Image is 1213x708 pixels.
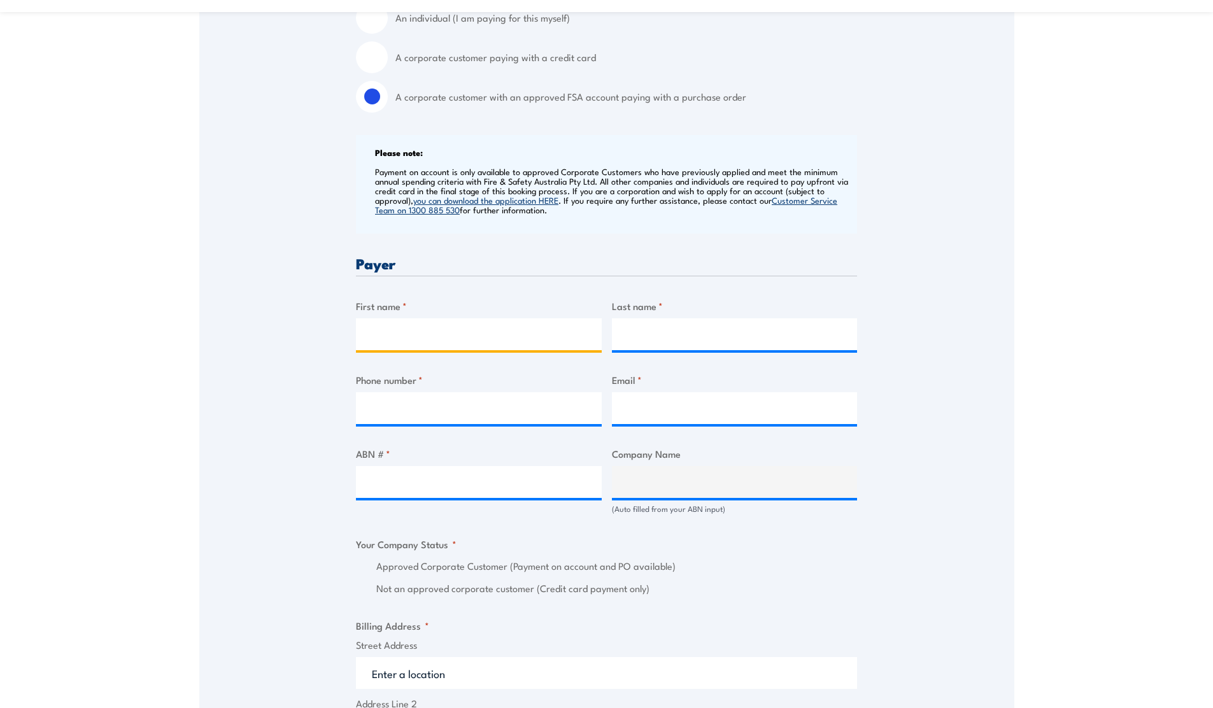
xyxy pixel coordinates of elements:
[612,446,858,461] label: Company Name
[413,194,558,206] a: you can download the application HERE
[356,638,857,653] label: Street Address
[376,581,857,596] label: Not an approved corporate customer (Credit card payment only)
[356,537,457,551] legend: Your Company Status
[356,657,857,689] input: Enter a location
[612,299,858,313] label: Last name
[612,372,858,387] label: Email
[356,618,429,633] legend: Billing Address
[356,299,602,313] label: First name
[375,194,837,215] a: Customer Service Team on 1300 885 530
[356,372,602,387] label: Phone number
[356,446,602,461] label: ABN #
[395,81,857,113] label: A corporate customer with an approved FSA account paying with a purchase order
[356,256,857,271] h3: Payer
[376,559,857,574] label: Approved Corporate Customer (Payment on account and PO available)
[395,41,857,73] label: A corporate customer paying with a credit card
[375,167,854,215] p: Payment on account is only available to approved Corporate Customers who have previously applied ...
[612,503,858,515] div: (Auto filled from your ABN input)
[395,2,857,34] label: An individual (I am paying for this myself)
[375,146,423,159] b: Please note:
